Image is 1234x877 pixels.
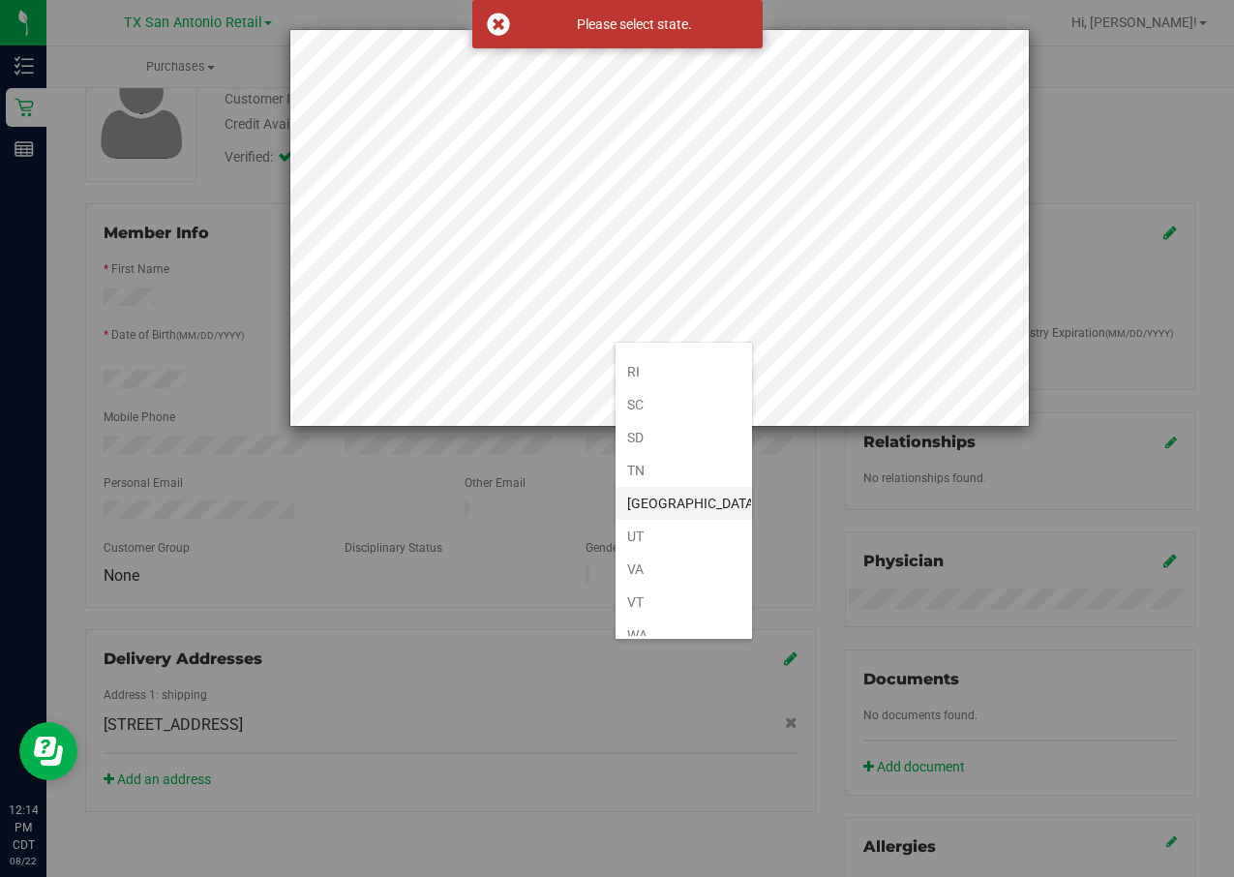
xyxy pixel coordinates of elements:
li: VA [616,553,752,586]
iframe: Resource center [19,722,77,780]
div: Please select state. [521,15,748,34]
li: UT [616,520,752,553]
li: RI [616,355,752,388]
li: [GEOGRAPHIC_DATA] [616,487,752,520]
li: VT [616,586,752,619]
li: SC [616,388,752,421]
li: TN [616,454,752,487]
li: SD [616,421,752,454]
li: WA [616,619,752,651]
